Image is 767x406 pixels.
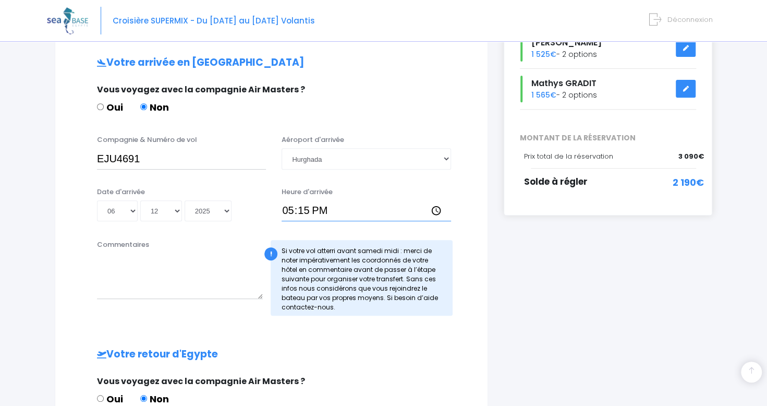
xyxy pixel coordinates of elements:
[76,349,467,361] h2: Votre retour d'Egypte
[264,247,277,260] div: !
[524,151,613,161] span: Prix total de la réservation
[97,395,104,402] input: Oui
[524,175,588,188] span: Solde à régler
[140,100,169,114] label: Non
[76,57,467,69] h2: Votre arrivée en [GEOGRAPHIC_DATA]
[673,175,704,189] span: 2 190€
[282,135,344,145] label: Aéroport d'arrivée
[97,187,145,197] label: Date d'arrivée
[97,103,104,110] input: Oui
[531,49,556,59] span: 1 525€
[512,35,704,62] div: - 2 options
[97,100,123,114] label: Oui
[531,90,556,100] span: 1 565€
[282,187,333,197] label: Heure d'arrivée
[678,151,704,162] span: 3 090€
[97,135,197,145] label: Compagnie & Numéro de vol
[512,133,704,144] span: MONTANT DE LA RÉSERVATION
[97,240,149,250] label: Commentaires
[140,395,147,402] input: Non
[512,76,704,102] div: - 2 options
[531,77,596,89] span: Mathys GRADIT
[113,15,315,26] span: Croisière SUPERMIX - Du [DATE] au [DATE] Volantis
[667,15,713,25] span: Déconnexion
[531,37,602,49] span: [PERSON_NAME]
[97,83,305,95] span: Vous voyagez avec la compagnie Air Masters ?
[140,392,169,406] label: Non
[97,392,123,406] label: Oui
[271,240,452,316] div: Si votre vol atterri avant samedi midi : merci de noter impérativement les coordonnés de votre hô...
[140,103,147,110] input: Non
[97,375,305,387] span: Vous voyagez avec la compagnie Air Masters ?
